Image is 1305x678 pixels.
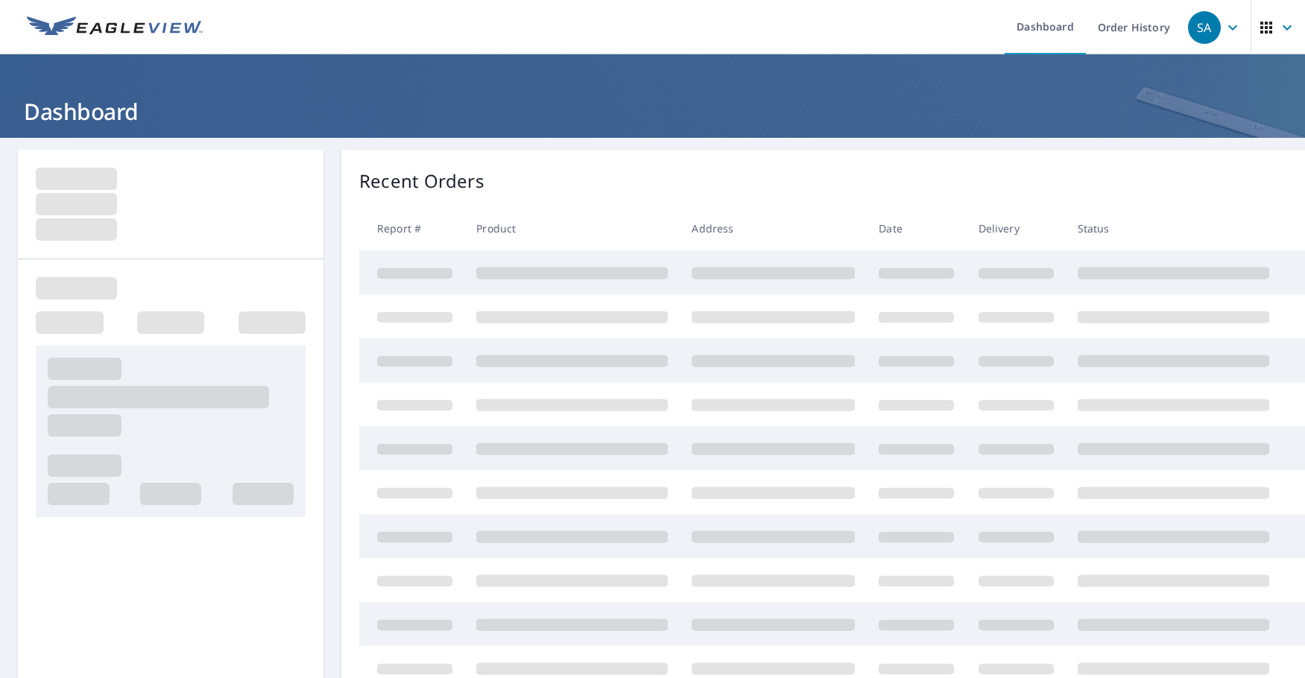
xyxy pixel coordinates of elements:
[359,206,464,250] th: Report #
[464,206,680,250] th: Product
[1188,11,1221,44] div: SA
[18,96,1287,127] h1: Dashboard
[867,206,966,250] th: Date
[967,206,1066,250] th: Delivery
[1066,206,1281,250] th: Status
[680,206,867,250] th: Address
[359,168,484,194] p: Recent Orders
[27,16,203,39] img: EV Logo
